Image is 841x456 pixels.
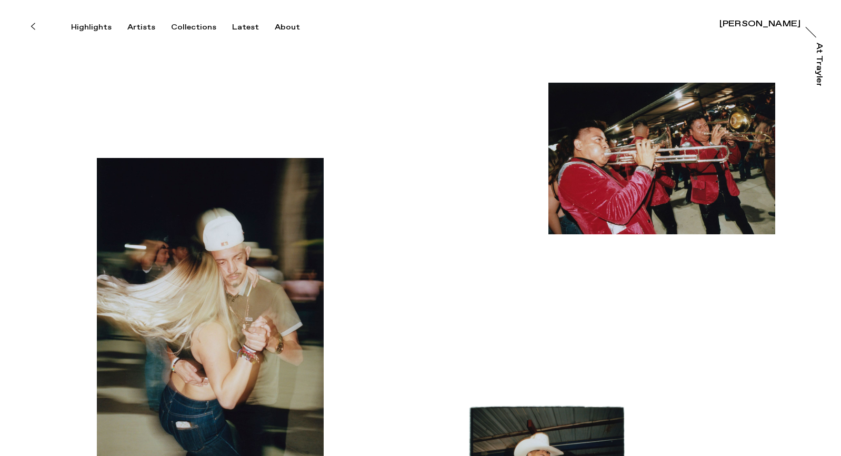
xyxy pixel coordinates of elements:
button: Collections [171,23,232,32]
a: At Trayler [813,43,823,86]
div: About [275,23,300,32]
div: Artists [127,23,155,32]
div: At Trayler [815,43,823,87]
div: Collections [171,23,216,32]
div: Highlights [71,23,112,32]
div: Latest [232,23,259,32]
button: Latest [232,23,275,32]
button: About [275,23,316,32]
button: Artists [127,23,171,32]
button: Highlights [71,23,127,32]
a: [PERSON_NAME] [719,20,800,31]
